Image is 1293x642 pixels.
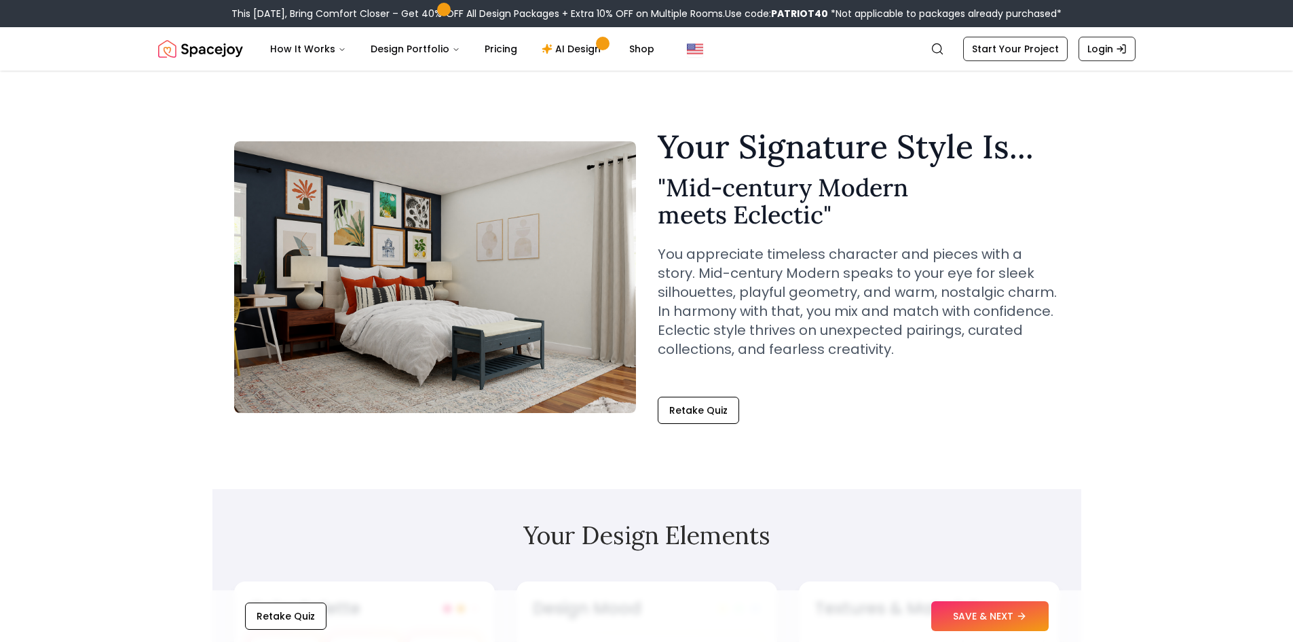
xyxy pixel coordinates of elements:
img: Spacejoy Logo [158,35,243,63]
h2: Your Design Elements [234,522,1060,549]
button: How It Works [259,35,357,63]
button: SAVE & NEXT [931,601,1049,631]
p: You appreciate timeless character and pieces with a story. Mid-century Modern speaks to your eye ... [658,245,1060,359]
div: This [DATE], Bring Comfort Closer – Get 40% OFF All Design Packages + Extra 10% OFF on Multiple R... [231,7,1062,20]
nav: Global [158,27,1136,71]
img: Mid-century Modern meets Eclectic Style Example [234,141,636,413]
button: Design Portfolio [360,35,471,63]
button: Retake Quiz [245,603,326,630]
a: AI Design [531,35,616,63]
button: Retake Quiz [658,397,739,424]
a: Spacejoy [158,35,243,63]
b: PATRIOT40 [771,7,828,20]
nav: Main [259,35,665,63]
span: Use code: [725,7,828,20]
img: United States [687,41,703,57]
h1: Your Signature Style Is... [658,130,1060,163]
h2: " Mid-century Modern meets Eclectic " [658,174,1060,228]
a: Shop [618,35,665,63]
a: Login [1079,37,1136,61]
a: Start Your Project [963,37,1068,61]
span: *Not applicable to packages already purchased* [828,7,1062,20]
a: Pricing [474,35,528,63]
